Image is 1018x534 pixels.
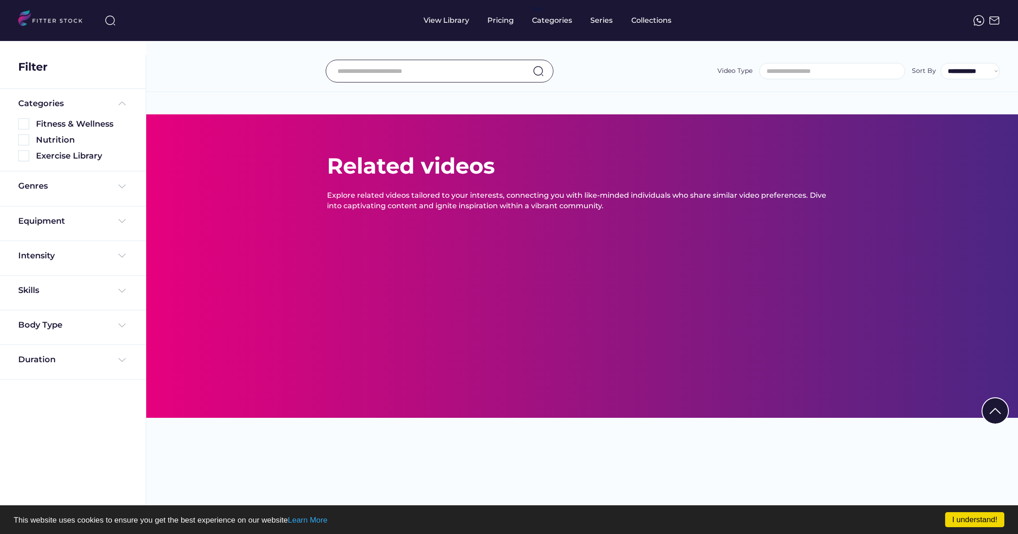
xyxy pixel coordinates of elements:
[36,134,128,146] div: Nutrition
[487,15,514,26] div: Pricing
[327,151,495,181] div: Related videos
[36,150,128,162] div: Exercise Library
[117,181,128,192] img: Frame%20%284%29.svg
[18,10,90,29] img: LOGO.svg
[18,59,47,75] div: Filter
[117,216,128,226] img: Frame%20%284%29.svg
[533,66,544,77] img: search-normal.svg
[36,118,128,130] div: Fitness & Wellness
[18,150,29,161] img: Rectangle%205126.svg
[117,285,128,296] img: Frame%20%284%29.svg
[18,134,29,145] img: Rectangle%205126.svg
[18,250,55,262] div: Intensity
[117,98,128,109] img: Frame%20%285%29.svg
[18,319,62,331] div: Body Type
[989,15,1000,26] img: Frame%2051.svg
[117,320,128,331] img: Frame%20%284%29.svg
[631,15,671,26] div: Collections
[105,15,116,26] img: search-normal%203.svg
[973,15,984,26] img: meteor-icons_whatsapp%20%281%29.svg
[18,118,29,129] img: Rectangle%205126.svg
[717,67,752,76] div: Video Type
[424,15,469,26] div: View Library
[327,190,837,211] div: Explore related videos tailored to your interests, connecting you with like-minded individuals wh...
[912,67,936,76] div: Sort By
[14,516,1004,524] p: This website uses cookies to ensure you get the best experience on our website
[18,285,41,296] div: Skills
[532,15,572,26] div: Categories
[288,516,327,524] a: Learn More
[18,98,64,109] div: Categories
[945,512,1004,527] a: I understand!
[532,5,544,14] div: fvck
[982,398,1008,424] img: Group%201000002322%20%281%29.svg
[18,216,65,227] div: Equipment
[117,354,128,365] img: Frame%20%284%29.svg
[117,250,128,261] img: Frame%20%284%29.svg
[590,15,613,26] div: Series
[18,354,56,365] div: Duration
[18,180,48,192] div: Genres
